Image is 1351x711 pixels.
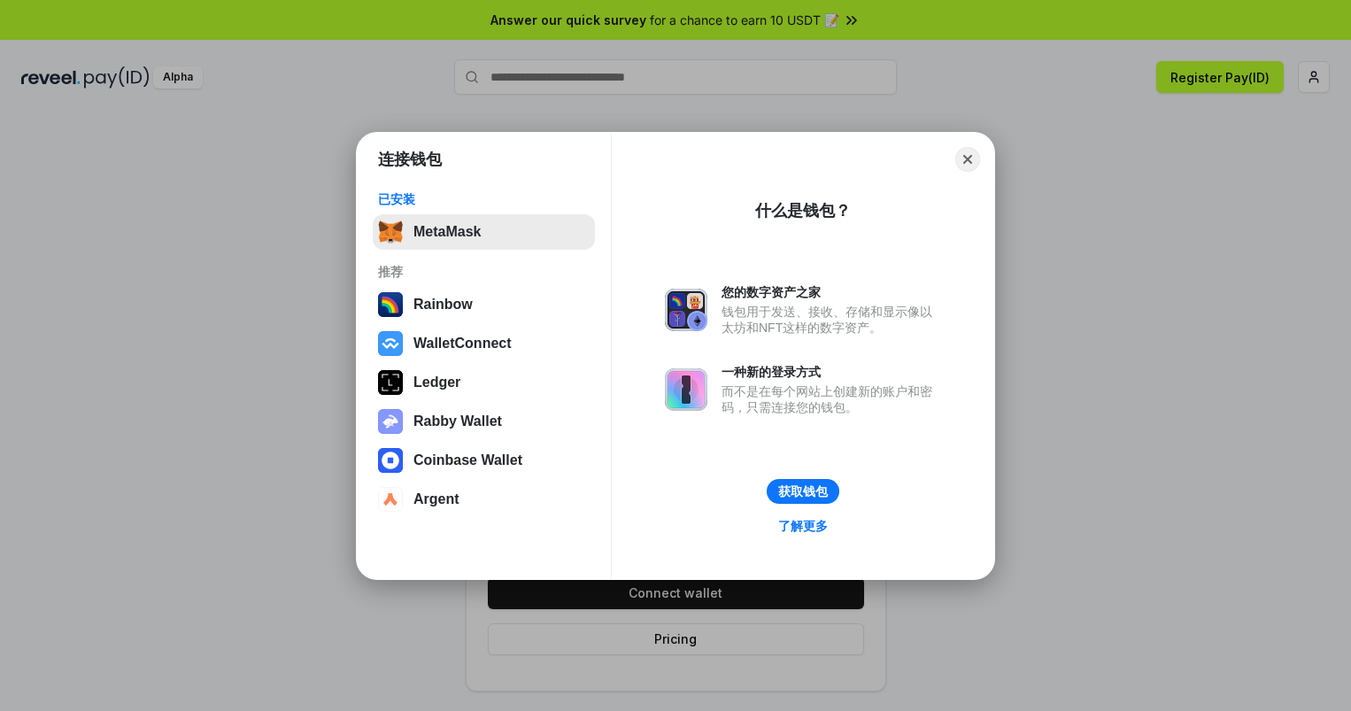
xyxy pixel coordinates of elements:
div: WalletConnect [413,336,512,352]
button: 获取钱包 [767,479,839,504]
img: svg+xml,%3Csvg%20xmlns%3D%22http%3A%2F%2Fwww.w3.org%2F2000%2Fsvg%22%20width%3D%2228%22%20height%3... [378,370,403,395]
a: 了解更多 [768,514,838,537]
img: svg+xml,%3Csvg%20fill%3D%22none%22%20height%3D%2233%22%20viewBox%3D%220%200%2035%2033%22%20width%... [378,220,403,244]
button: Coinbase Wallet [373,443,595,478]
div: 已安装 [378,191,590,207]
div: 您的数字资产之家 [722,284,941,300]
div: 什么是钱包？ [755,200,851,221]
div: 推荐 [378,264,590,280]
div: Ledger [413,375,460,390]
div: Argent [413,491,459,507]
img: svg+xml,%3Csvg%20xmlns%3D%22http%3A%2F%2Fwww.w3.org%2F2000%2Fsvg%22%20fill%3D%22none%22%20viewBox... [665,368,707,411]
button: Rabby Wallet [373,404,595,439]
button: WalletConnect [373,326,595,361]
div: 获取钱包 [778,483,828,499]
img: svg+xml,%3Csvg%20width%3D%22120%22%20height%3D%22120%22%20viewBox%3D%220%200%20120%20120%22%20fil... [378,292,403,317]
div: Rainbow [413,297,473,313]
button: Close [955,147,980,172]
button: Rainbow [373,287,595,322]
div: Rabby Wallet [413,413,502,429]
img: svg+xml,%3Csvg%20width%3D%2228%22%20height%3D%2228%22%20viewBox%3D%220%200%2028%2028%22%20fill%3D... [378,331,403,356]
div: 钱包用于发送、接收、存储和显示像以太坊和NFT这样的数字资产。 [722,304,941,336]
img: svg+xml,%3Csvg%20width%3D%2228%22%20height%3D%2228%22%20viewBox%3D%220%200%2028%2028%22%20fill%3D... [378,487,403,512]
img: svg+xml,%3Csvg%20xmlns%3D%22http%3A%2F%2Fwww.w3.org%2F2000%2Fsvg%22%20fill%3D%22none%22%20viewBox... [665,289,707,331]
button: Argent [373,482,595,517]
div: MetaMask [413,224,481,240]
img: svg+xml,%3Csvg%20width%3D%2228%22%20height%3D%2228%22%20viewBox%3D%220%200%2028%2028%22%20fill%3D... [378,448,403,473]
button: MetaMask [373,214,595,250]
button: Ledger [373,365,595,400]
img: svg+xml,%3Csvg%20xmlns%3D%22http%3A%2F%2Fwww.w3.org%2F2000%2Fsvg%22%20fill%3D%22none%22%20viewBox... [378,409,403,434]
div: 了解更多 [778,518,828,534]
div: 一种新的登录方式 [722,364,941,380]
h1: 连接钱包 [378,149,442,170]
div: Coinbase Wallet [413,452,522,468]
div: 而不是在每个网站上创建新的账户和密码，只需连接您的钱包。 [722,383,941,415]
